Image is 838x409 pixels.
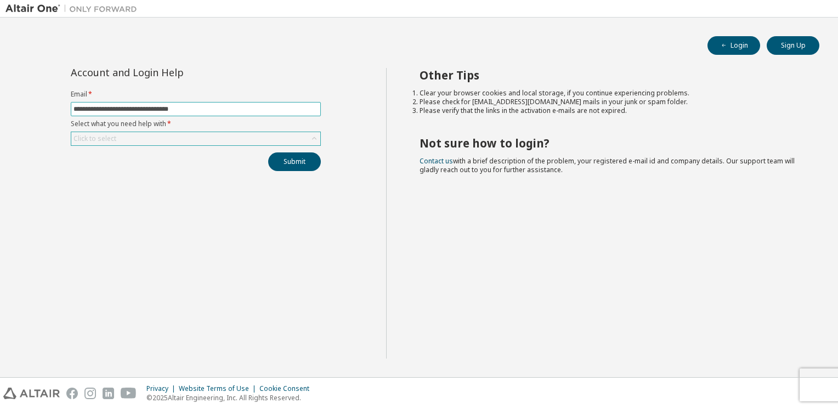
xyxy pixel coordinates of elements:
[66,388,78,399] img: facebook.svg
[420,156,453,166] a: Contact us
[84,388,96,399] img: instagram.svg
[146,393,316,402] p: © 2025 Altair Engineering, Inc. All Rights Reserved.
[179,384,259,393] div: Website Terms of Use
[259,384,316,393] div: Cookie Consent
[420,68,800,82] h2: Other Tips
[71,132,320,145] div: Click to select
[420,89,800,98] li: Clear your browser cookies and local storage, if you continue experiencing problems.
[268,152,321,171] button: Submit
[3,388,60,399] img: altair_logo.svg
[767,36,819,55] button: Sign Up
[121,388,137,399] img: youtube.svg
[420,98,800,106] li: Please check for [EMAIL_ADDRESS][DOMAIN_NAME] mails in your junk or spam folder.
[103,388,114,399] img: linkedin.svg
[420,106,800,115] li: Please verify that the links in the activation e-mails are not expired.
[707,36,760,55] button: Login
[71,120,321,128] label: Select what you need help with
[420,136,800,150] h2: Not sure how to login?
[71,68,271,77] div: Account and Login Help
[5,3,143,14] img: Altair One
[146,384,179,393] div: Privacy
[71,90,321,99] label: Email
[420,156,795,174] span: with a brief description of the problem, your registered e-mail id and company details. Our suppo...
[73,134,116,143] div: Click to select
